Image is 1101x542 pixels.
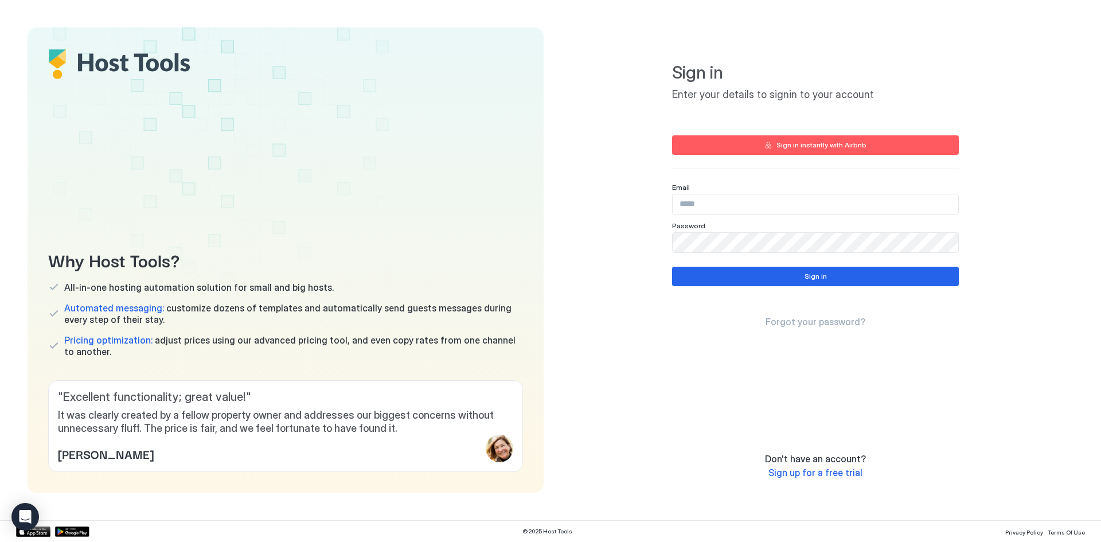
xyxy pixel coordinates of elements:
span: Enter your details to signin to your account [672,88,959,102]
div: Sign in [805,271,827,282]
span: Don't have an account? [765,453,866,465]
span: Email [672,183,690,192]
button: Sign in instantly with Airbnb [672,135,959,155]
a: Forgot your password? [766,316,865,328]
input: Input Field [673,194,958,214]
a: App Store [16,527,50,537]
span: All-in-one hosting automation solution for small and big hosts. [64,282,334,293]
span: Sign in [672,62,959,84]
span: Why Host Tools? [48,247,523,272]
span: Automated messaging: [64,302,164,314]
a: Sign up for a free trial [768,467,862,479]
span: Sign up for a free trial [768,467,862,478]
span: © 2025 Host Tools [522,528,572,535]
div: Open Intercom Messenger [11,503,39,531]
div: profile [486,435,513,462]
a: Privacy Policy [1005,525,1043,537]
div: Sign in instantly with Airbnb [776,140,866,150]
span: " Excellent functionality; great value! " [58,390,513,404]
span: [PERSON_NAME] [58,445,154,462]
span: Password [672,221,705,230]
span: adjust prices using our advanced pricing tool, and even copy rates from one channel to another. [64,334,523,357]
span: It was clearly created by a fellow property owner and addresses our biggest concerns without unne... [58,409,513,435]
button: Sign in [672,267,959,286]
a: Terms Of Use [1048,525,1085,537]
span: Privacy Policy [1005,529,1043,536]
span: Pricing optimization: [64,334,153,346]
input: Input Field [673,233,958,252]
a: Google Play Store [55,527,89,537]
span: customize dozens of templates and automatically send guests messages during every step of their s... [64,302,523,325]
span: Forgot your password? [766,316,865,327]
span: Terms Of Use [1048,529,1085,536]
